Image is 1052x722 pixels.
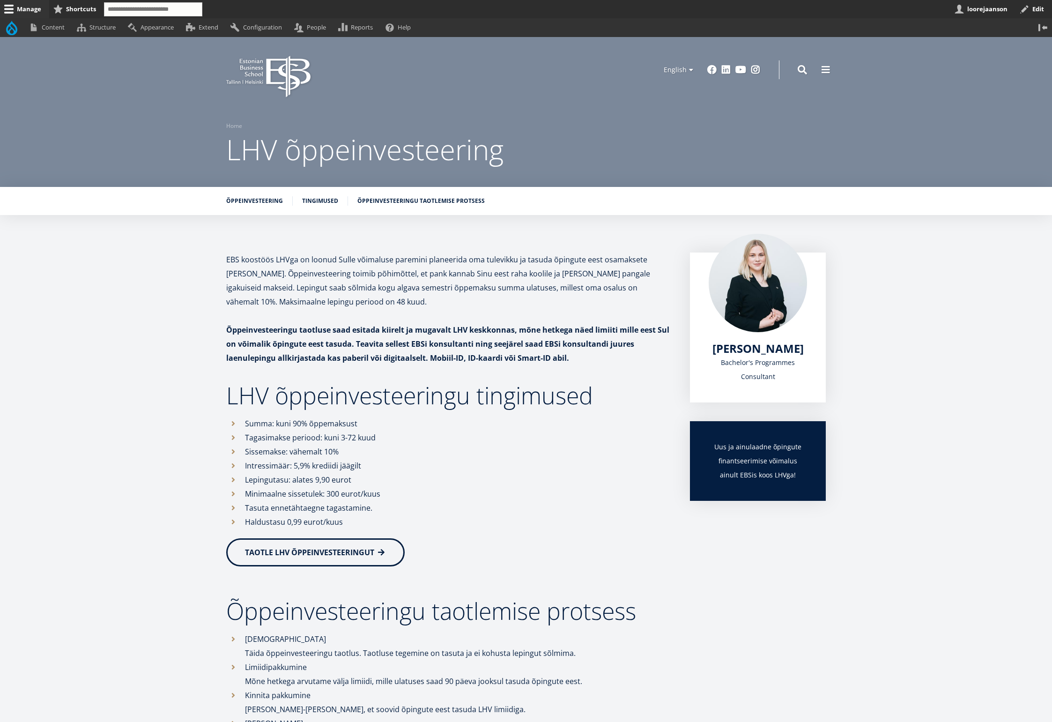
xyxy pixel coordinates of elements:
[226,515,671,529] li: Haldustasu 0,99 eurot/kuus
[73,18,124,37] a: Structure
[182,18,226,37] a: Extend
[302,196,338,206] a: Tingimused
[334,18,381,37] a: Reports
[226,253,671,309] p: EBS koostöös LHVga on loonud Sulle võimaluse paremini planeerida oma tulevikku ja tasuda õpingute...
[226,632,671,660] li: [DEMOGRAPHIC_DATA] Täida õppeinvesteeringu taotlus. Taotluse tegemine on tasuta ja ei kohusta lep...
[226,431,671,445] li: Tagasimakse periood: kuni 3-72 kuud
[721,65,731,74] a: Linkedin
[226,487,671,501] li: Minimaalne sissetulek: 300 eurot/kuus
[124,18,182,37] a: Appearance
[709,356,807,384] div: Bachelor's Programmes Consultant
[381,18,419,37] a: Help
[290,18,334,37] a: People
[357,196,485,206] a: Õppeinvesteeringu taotlemise protsess
[226,501,671,515] li: Tasuta ennetähtaegne tagastamine.
[1034,18,1052,37] button: Vertical orientation
[245,547,374,558] span: TAOTLE LHV ÕPPEINVESTEERINGUT
[226,121,242,131] a: Home
[226,325,669,363] strong: Õppeinvesteeringu taotluse saad esitada kiirelt ja mugavalt LHV keskkonnas, mõne hetkega näed lim...
[712,342,804,356] a: [PERSON_NAME]
[226,660,671,688] li: Limiidipakkumine Mõne hetkega arvutame välja limiidi, mille ulatuses saad 90 päeva jooksul tasuda...
[226,18,290,37] a: Configuration
[226,459,671,473] li: Intressimäär: 5,9% krediidi jäägilt
[226,688,671,716] li: Kinnita pakkumine [PERSON_NAME]-[PERSON_NAME], et soovid õpingute eest tasuda LHV limiidiga.
[226,417,671,431] li: Summa: kuni 90% õppemaksust
[226,445,671,459] li: Sissemakse: vähemalt 10%
[226,384,671,407] h2: LHV õppeinvesteeringu tingimused
[226,130,504,169] span: LHV õppeinvesteering
[25,18,73,37] a: Content
[226,473,671,487] li: Lepingutasu: alates 9,90 eurot
[226,599,671,623] h2: Õppeinvesteeringu taotlemise protsess
[751,65,760,74] a: Instagram
[735,65,746,74] a: Youtube
[709,440,807,482] h3: Uus ja ainulaadne õpingute finantseerimise võimalus ainult EBSis koos LHVga!
[707,65,717,74] a: Facebook
[709,234,807,332] img: Maria
[226,196,283,206] a: Õppeinvesteering
[226,538,405,566] a: TAOTLE LHV ÕPPEINVESTEERINGUT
